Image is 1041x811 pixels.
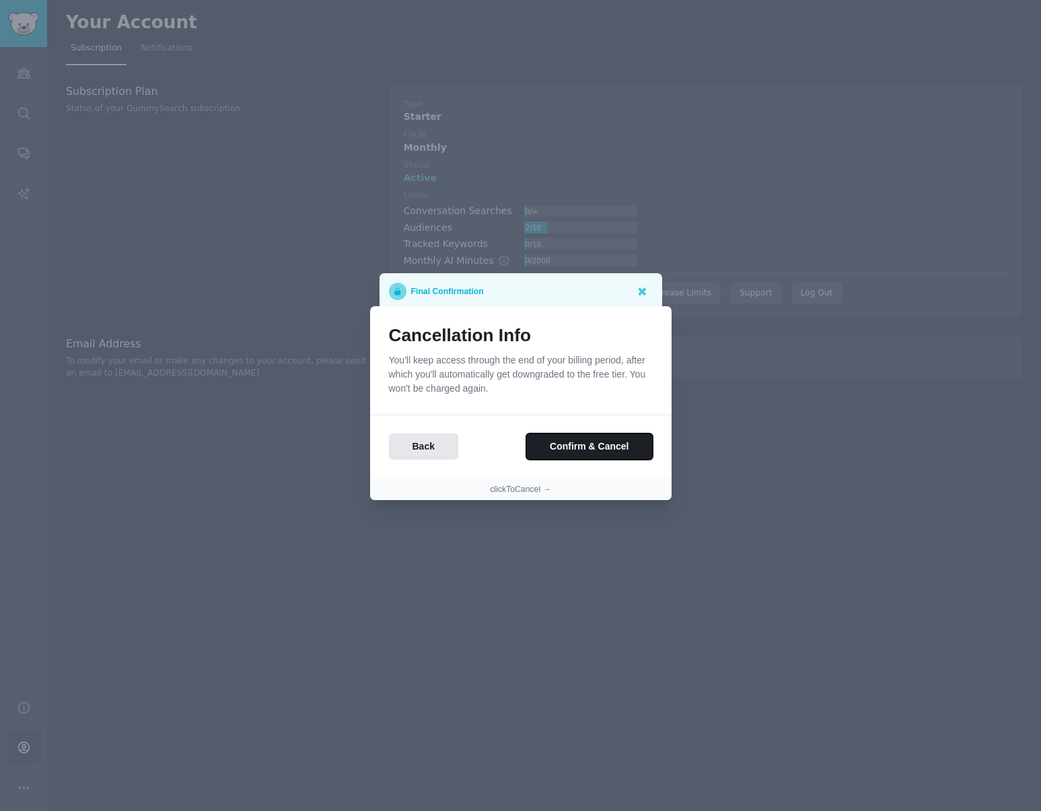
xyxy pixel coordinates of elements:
[389,433,458,460] button: Back
[490,484,551,496] button: clickToCancel →
[389,353,653,396] p: You'll keep access through the end of your billing period, after which you'll automatically get d...
[526,433,652,460] button: Confirm & Cancel
[389,325,653,347] h1: Cancellation Info
[411,283,484,300] p: Final Confirmation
